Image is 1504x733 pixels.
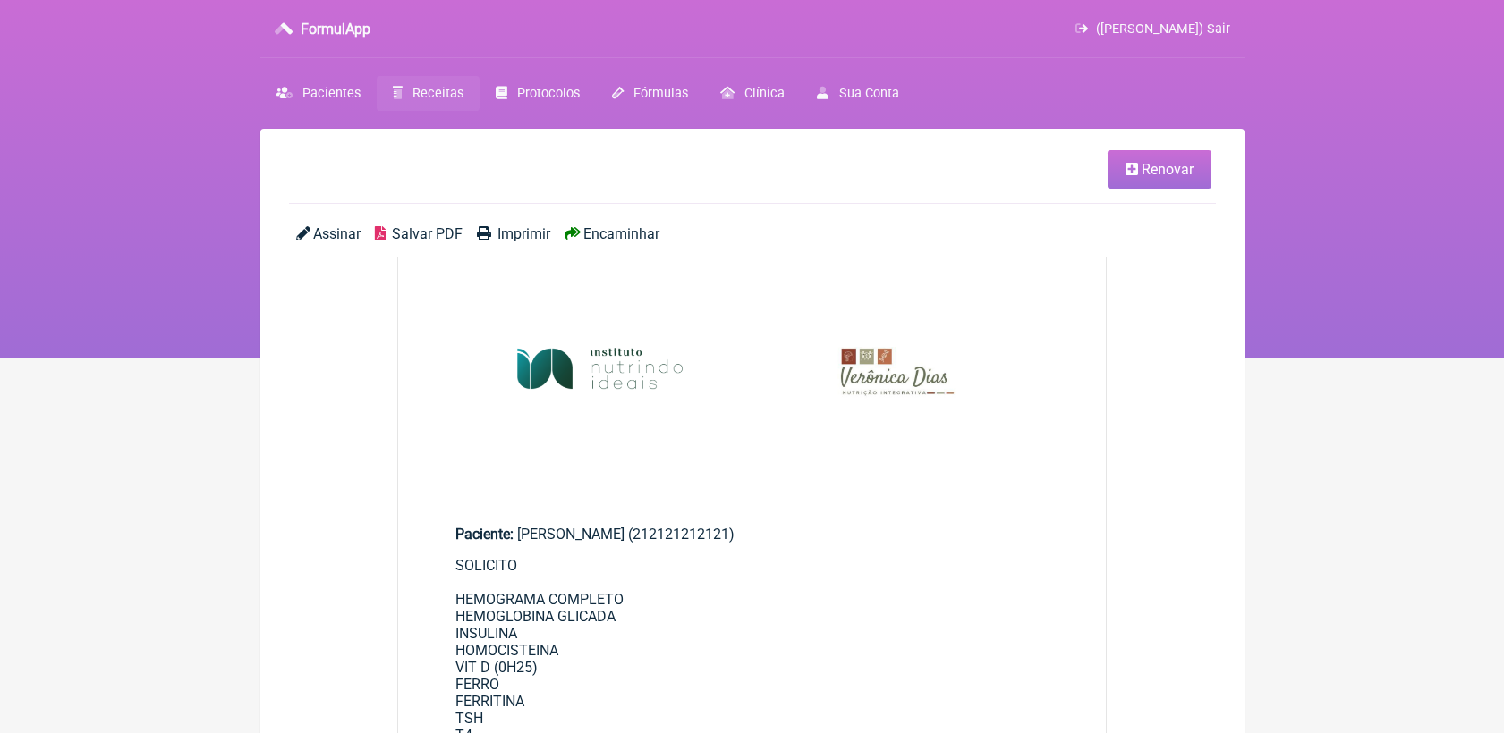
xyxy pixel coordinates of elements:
[1142,161,1194,178] span: Renovar
[497,225,550,242] span: Imprimir
[398,257,1107,493] img: rSewsjIQ7AAAAAAAMhDsAAAAAAAyEOwAAAAAADIQ7AAAAAAAMhDsAAAAAAAyEOwAAAAAADIQ7AAAAAAAMhDsAAAAAAAyEOwAA...
[412,86,463,101] span: Receitas
[704,76,801,111] a: Clínica
[1075,21,1229,37] a: ([PERSON_NAME]) Sair
[517,86,580,101] span: Protocolos
[477,225,550,242] a: Imprimir
[565,225,659,242] a: Encaminhar
[301,21,370,38] h3: FormulApp
[480,76,596,111] a: Protocolos
[801,76,914,111] a: Sua Conta
[455,526,1049,543] div: [PERSON_NAME] (212121212121)
[313,225,361,242] span: Assinar
[839,86,899,101] span: Sua Conta
[1096,21,1230,37] span: ([PERSON_NAME]) Sair
[583,225,659,242] span: Encaminhar
[744,86,785,101] span: Clínica
[1108,150,1211,189] a: Renovar
[375,225,463,242] a: Salvar PDF
[455,526,514,543] span: Paciente:
[302,86,361,101] span: Pacientes
[377,76,480,111] a: Receitas
[633,86,688,101] span: Fórmulas
[260,76,377,111] a: Pacientes
[596,76,704,111] a: Fórmulas
[392,225,463,242] span: Salvar PDF
[296,225,361,242] a: Assinar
